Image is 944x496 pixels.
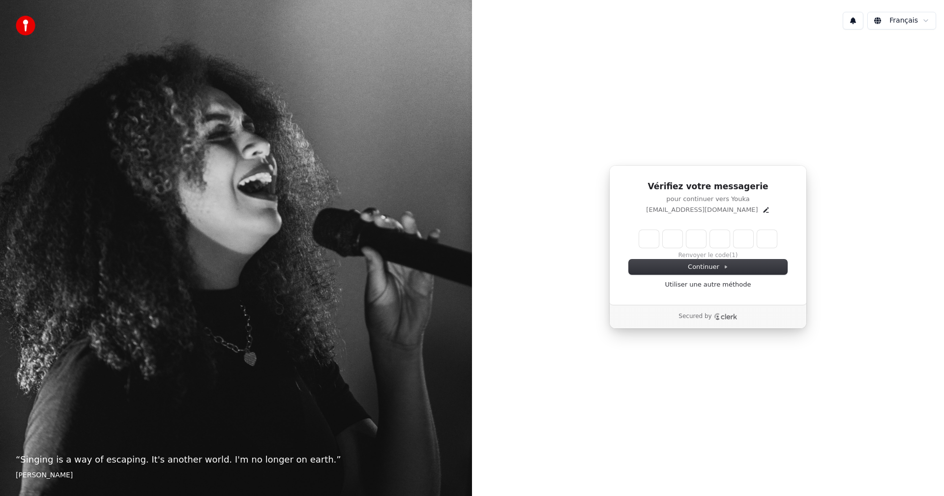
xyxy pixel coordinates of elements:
[16,16,35,35] img: youka
[639,230,777,248] input: Enter verification code
[678,313,711,321] p: Secured by
[688,263,728,271] span: Continuer
[16,453,456,467] p: “ Singing is a way of escaping. It's another world. I'm no longer on earth. ”
[762,206,770,214] button: Edit
[714,313,737,320] a: Clerk logo
[629,181,787,193] h1: Vérifiez votre messagerie
[665,280,751,289] a: Utiliser une autre méthode
[16,470,456,480] footer: [PERSON_NAME]
[629,260,787,274] button: Continuer
[646,205,758,214] p: [EMAIL_ADDRESS][DOMAIN_NAME]
[629,195,787,204] p: pour continuer vers Youka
